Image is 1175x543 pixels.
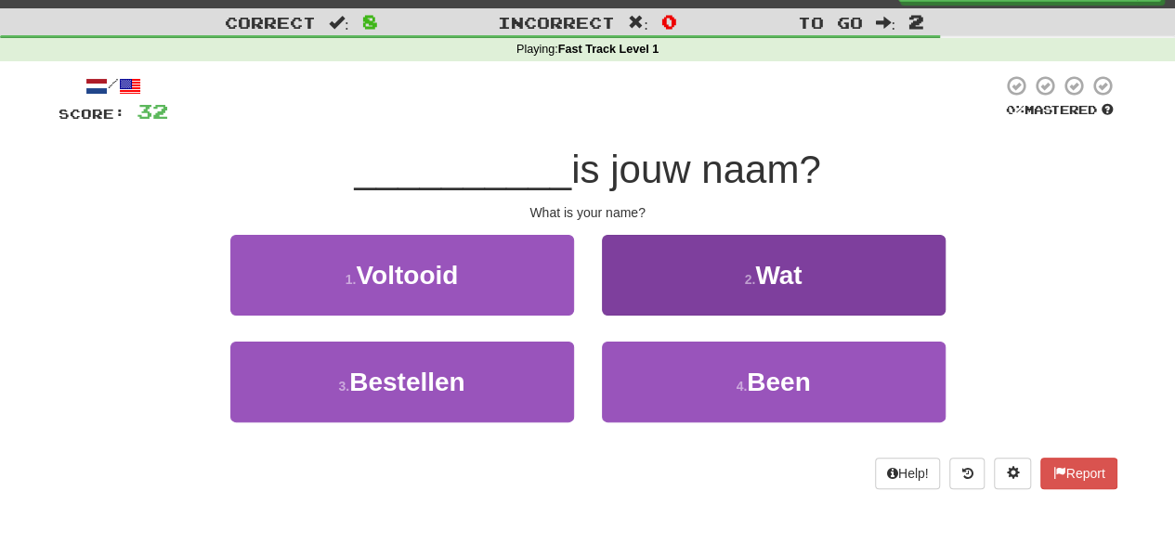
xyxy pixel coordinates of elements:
span: 8 [362,10,378,32]
small: 1 . [346,272,357,287]
button: 2.Wat [602,235,946,316]
span: Correct [225,13,316,32]
span: Bestellen [349,368,465,396]
small: 3 . [338,379,349,394]
span: is jouw naam? [571,148,820,191]
span: Been [747,368,810,396]
span: 0 % [1006,102,1025,117]
span: Incorrect [498,13,615,32]
button: Report [1040,458,1116,489]
span: Wat [755,261,802,290]
span: 2 [908,10,924,32]
span: Score: [59,106,125,122]
span: : [628,15,648,31]
span: 32 [137,99,168,123]
strong: Fast Track Level 1 [558,43,659,56]
button: Help! [875,458,941,489]
button: Round history (alt+y) [949,458,985,489]
span: Voltooid [356,261,458,290]
button: 1.Voltooid [230,235,574,316]
button: 3.Bestellen [230,342,574,422]
button: 4.Been [602,342,946,422]
div: / [59,74,168,97]
div: Mastered [1002,102,1117,119]
span: : [875,15,895,31]
div: What is your name? [59,203,1117,222]
small: 4 . [736,379,747,394]
span: __________ [354,148,571,191]
span: 0 [661,10,677,32]
small: 2 . [745,272,756,287]
span: : [329,15,349,31]
span: To go [797,13,862,32]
